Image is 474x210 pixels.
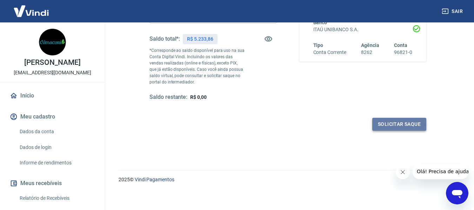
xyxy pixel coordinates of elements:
h5: Saldo total*: [149,35,180,42]
button: Solicitar saque [372,118,426,131]
span: Conta [394,42,407,48]
p: *Corresponde ao saldo disponível para uso na sua Conta Digital Vindi. Incluindo os valores das ve... [149,47,245,85]
a: Início [8,88,96,103]
button: Meus recebíveis [8,176,96,191]
a: Informe de rendimentos [17,156,96,170]
iframe: Botão para abrir a janela de mensagens [446,182,468,204]
a: Dados da conta [17,124,96,139]
p: R$ 5.233,86 [187,35,213,43]
span: Tipo [313,42,323,48]
p: 2025 © [119,176,457,183]
span: R$ 0,00 [190,94,207,100]
p: [PERSON_NAME] [24,59,80,66]
p: [EMAIL_ADDRESS][DOMAIN_NAME] [14,69,91,76]
a: Vindi Pagamentos [135,177,174,182]
iframe: Mensagem da empresa [413,164,468,179]
span: Agência [361,42,379,48]
h6: 8262 [361,49,379,56]
span: Olá! Precisa de ajuda? [4,5,59,11]
img: Vindi [8,0,54,22]
a: Relatório de Recebíveis [17,191,96,205]
button: Meu cadastro [8,109,96,124]
iframe: Fechar mensagem [396,165,410,179]
button: Sair [440,5,466,18]
h6: 96821-0 [394,49,412,56]
h6: ITAÚ UNIBANCO S.A. [313,26,413,33]
span: Banco [313,20,327,25]
h6: Conta Corrente [313,49,346,56]
h5: Saldo restante: [149,94,187,101]
a: Dados de login [17,140,96,155]
img: f4ab2f42-1bce-4249-83f2-cdba212a884a.jpeg [39,28,67,56]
